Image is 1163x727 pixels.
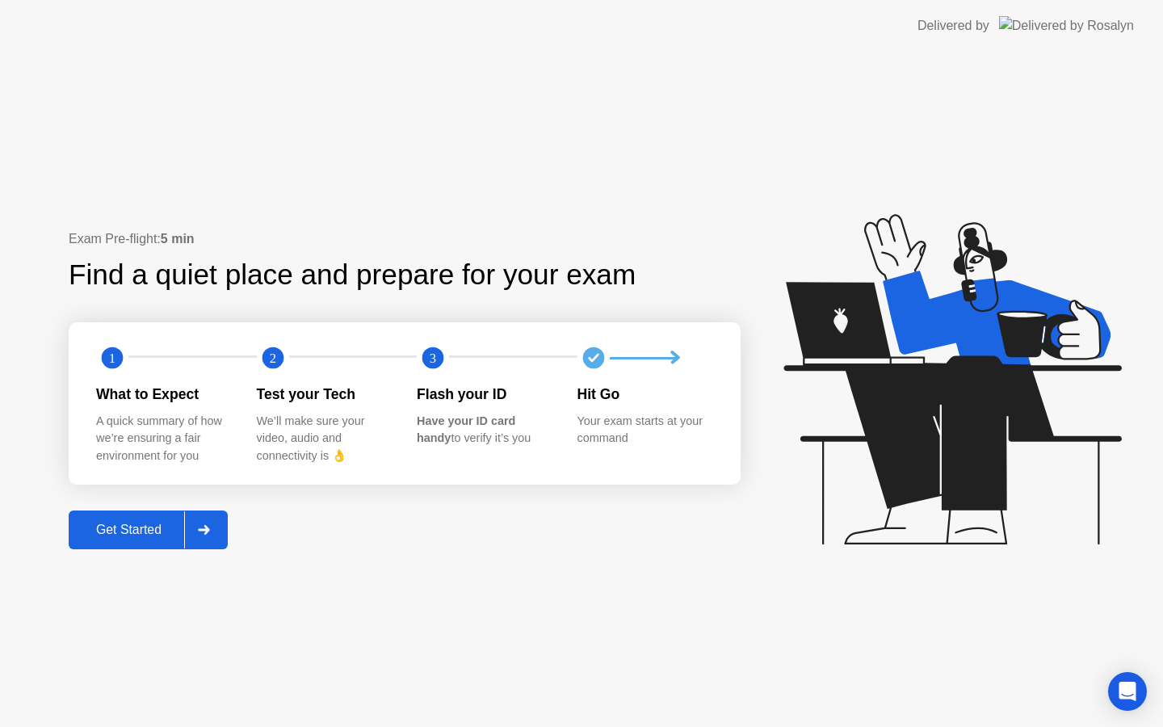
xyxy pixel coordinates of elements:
[257,413,392,465] div: We’ll make sure your video, audio and connectivity is 👌
[577,413,712,448] div: Your exam starts at your command
[417,414,515,445] b: Have your ID card handy
[430,351,436,366] text: 3
[69,511,228,549] button: Get Started
[96,413,231,465] div: A quick summary of how we’re ensuring a fair environment for you
[257,384,392,405] div: Test your Tech
[69,229,741,249] div: Exam Pre-flight:
[577,384,712,405] div: Hit Go
[917,16,989,36] div: Delivered by
[999,16,1134,35] img: Delivered by Rosalyn
[161,232,195,246] b: 5 min
[69,254,638,296] div: Find a quiet place and prepare for your exam
[417,384,552,405] div: Flash your ID
[109,351,115,366] text: 1
[417,413,552,448] div: to verify it’s you
[1108,672,1147,711] div: Open Intercom Messenger
[96,384,231,405] div: What to Expect
[269,351,275,366] text: 2
[73,523,184,537] div: Get Started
